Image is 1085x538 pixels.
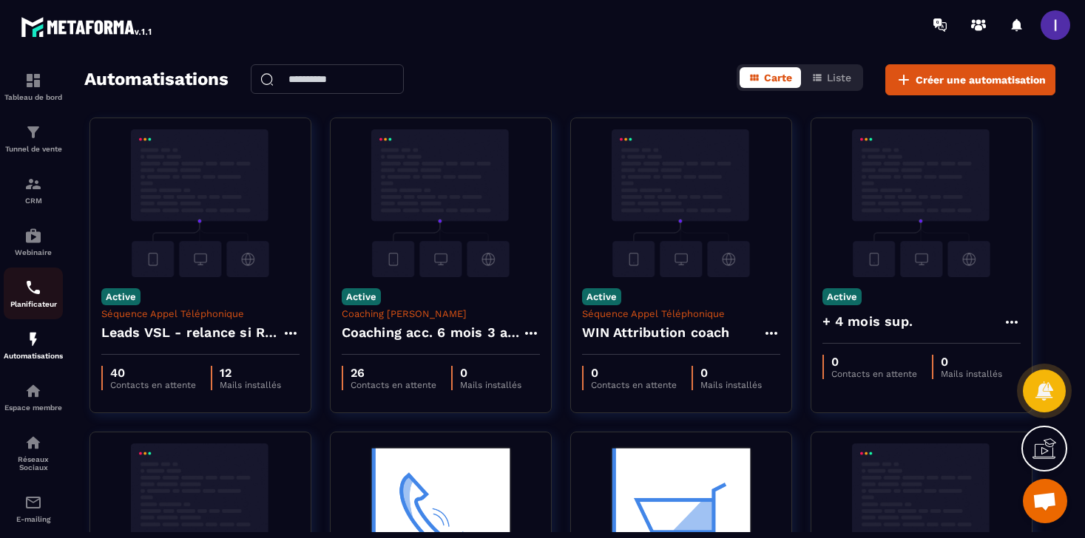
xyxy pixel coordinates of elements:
[101,322,282,343] h4: Leads VSL - relance si RDV non pris
[740,67,801,88] button: Carte
[24,330,42,348] img: automations
[4,216,63,268] a: automationsautomationsWebinaire
[24,494,42,511] img: email
[4,197,63,205] p: CRM
[4,371,63,423] a: automationsautomationsEspace membre
[101,129,300,277] img: automation-background
[4,300,63,308] p: Planificateur
[342,308,540,319] p: Coaching [PERSON_NAME]
[460,380,521,390] p: Mails installés
[822,288,862,305] p: Active
[4,164,63,216] a: formationformationCRM
[822,311,913,332] h4: + 4 mois sup.
[24,382,42,400] img: automations
[591,380,677,390] p: Contacts en attente
[110,380,196,390] p: Contacts en attente
[4,248,63,256] p: Webinaire
[582,288,621,305] p: Active
[24,175,42,193] img: formation
[351,366,436,380] p: 26
[764,72,792,84] span: Carte
[342,288,381,305] p: Active
[802,67,860,88] button: Liste
[460,366,521,380] p: 0
[24,227,42,245] img: automations
[342,322,522,343] h4: Coaching acc. 6 mois 3 appels
[827,72,851,84] span: Liste
[831,355,917,369] p: 0
[4,145,63,153] p: Tunnel de vente
[24,123,42,141] img: formation
[351,380,436,390] p: Contacts en attente
[4,483,63,534] a: emailemailE-mailing
[110,366,196,380] p: 40
[342,129,540,277] img: automation-background
[822,129,1021,277] img: automation-background
[220,380,281,390] p: Mails installés
[941,369,1002,379] p: Mails installés
[4,423,63,483] a: social-networksocial-networkRéseaux Sociaux
[101,288,141,305] p: Active
[916,72,1046,87] span: Créer une automatisation
[21,13,154,40] img: logo
[4,319,63,371] a: automationsautomationsAutomatisations
[4,268,63,319] a: schedulerschedulerPlanificateur
[582,129,780,277] img: automation-background
[4,455,63,471] p: Réseaux Sociaux
[582,322,730,343] h4: WIN Attribution coach
[885,64,1055,95] button: Créer une automatisation
[831,369,917,379] p: Contacts en attente
[582,308,780,319] p: Séquence Appel Téléphonique
[24,434,42,452] img: social-network
[941,355,1002,369] p: 0
[700,366,762,380] p: 0
[591,366,677,380] p: 0
[4,352,63,360] p: Automatisations
[24,72,42,89] img: formation
[220,366,281,380] p: 12
[4,93,63,101] p: Tableau de bord
[1023,479,1067,523] a: Ouvrir le chat
[4,515,63,523] p: E-mailing
[4,61,63,112] a: formationformationTableau de bord
[101,308,300,319] p: Séquence Appel Téléphonique
[84,64,229,95] h2: Automatisations
[24,279,42,296] img: scheduler
[700,380,762,390] p: Mails installés
[4,112,63,164] a: formationformationTunnel de vente
[4,403,63,412] p: Espace membre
